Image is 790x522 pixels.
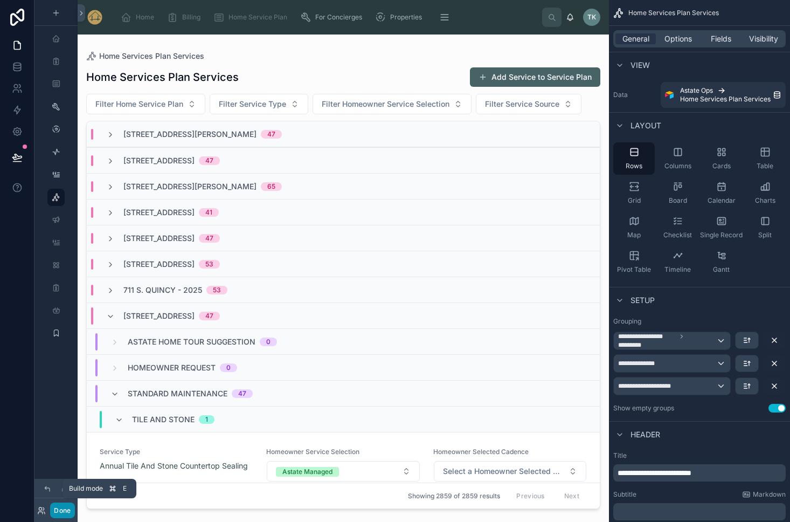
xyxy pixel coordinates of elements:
span: Showing 2859 of 2859 results [408,492,500,500]
span: Astate Ops [680,86,713,95]
span: Rows [626,162,642,170]
label: Subtitle [613,490,636,499]
span: Filter Homeowner Service Selection [322,99,449,109]
button: Done [50,503,74,518]
a: For Concierges [297,8,370,27]
div: 47 [205,234,213,243]
span: [STREET_ADDRESS] [123,259,195,270]
span: [STREET_ADDRESS] [123,233,195,244]
span: [STREET_ADDRESS] [123,155,195,166]
button: Select Button [267,461,419,482]
button: Cards [701,142,742,175]
span: Home [136,13,154,22]
span: Grid [628,196,641,205]
div: 41 [205,208,212,217]
img: App logo [86,9,103,26]
h1: Home Services Plan Services [86,70,239,85]
span: Map [627,231,641,239]
button: Columns [657,142,698,175]
button: Rows [613,142,655,175]
span: Filter Home Service Plan [95,99,183,109]
div: 47 [205,312,213,320]
span: Home Services Plan Services [99,51,204,61]
span: Split [758,231,772,239]
button: Charts [744,177,786,209]
span: [STREET_ADDRESS] [123,311,195,321]
span: Gantt [713,265,730,274]
div: 47 [238,389,246,398]
button: Select Button [434,461,586,482]
a: Billing [164,8,208,27]
span: Astate Home Tour Suggestion [128,336,255,347]
a: Home Service Plan [210,8,295,27]
div: scrollable content [613,464,786,482]
span: Table [757,162,773,170]
button: Board [657,177,698,209]
a: Home [117,8,162,27]
button: Select Button [210,94,308,114]
span: Homeowner Request [128,362,216,373]
span: TK [587,13,596,22]
button: Calendar [701,177,742,209]
a: Annual Tile And Stone Countertop Sealing [100,461,248,471]
span: Layout [630,120,661,131]
span: Cards [712,162,731,170]
span: [STREET_ADDRESS][PERSON_NAME] [123,129,257,140]
label: Grouping [613,317,641,326]
span: Billing [182,13,200,22]
span: E [120,484,129,493]
a: Home Services Plan Services [86,51,204,61]
button: Add Service to Service Plan [470,67,600,87]
span: Home Service Plan [228,13,287,22]
span: Service Type [100,448,253,456]
span: Charts [755,196,775,205]
div: scrollable content [112,5,542,29]
button: Select Button [86,94,205,114]
span: Home Services Plan Services [628,9,719,17]
span: Markdown [753,490,786,499]
span: 711 S. Quincy - 2025 [123,285,202,296]
span: Home Services Plan Services [680,95,771,104]
span: View [630,60,650,71]
div: Astate Managed [282,467,332,477]
span: Filter Service Source [485,99,559,109]
label: Show empty groups [613,404,674,413]
span: [STREET_ADDRESS][PERSON_NAME] [123,181,257,192]
button: Single Record [701,211,742,244]
div: 53 [213,286,221,294]
span: Select a Homeowner Selected Cadence [443,466,564,477]
label: Data [613,91,656,99]
span: Columns [664,162,691,170]
span: Timeline [664,265,691,274]
div: scrollable content [613,503,786,520]
span: Single Record [700,231,743,239]
span: Homeowner Service Selection [266,448,420,456]
button: Select Button [476,94,581,114]
span: Fields [711,33,731,44]
span: Header [630,429,660,440]
span: For Concierges [315,13,362,22]
span: Options [664,33,692,44]
button: Map [613,211,655,244]
div: 0 [266,338,271,346]
span: Pivot Table [617,265,651,274]
div: 0 [226,363,231,372]
a: Markdown [742,490,786,499]
div: 53 [205,260,213,269]
span: General [622,33,649,44]
button: Gantt [701,246,742,278]
span: Properties [390,13,422,22]
span: Visibility [749,33,778,44]
button: Checklist [657,211,698,244]
span: Build mode [69,484,103,493]
div: 47 [205,156,213,165]
img: Airtable Logo [665,91,674,99]
a: Astate OpsHome Services Plan Services [661,82,786,108]
button: Pivot Table [613,246,655,278]
button: Split [744,211,786,244]
a: Properties [372,8,429,27]
div: 65 [267,182,275,191]
span: [STREET_ADDRESS] [123,207,195,218]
